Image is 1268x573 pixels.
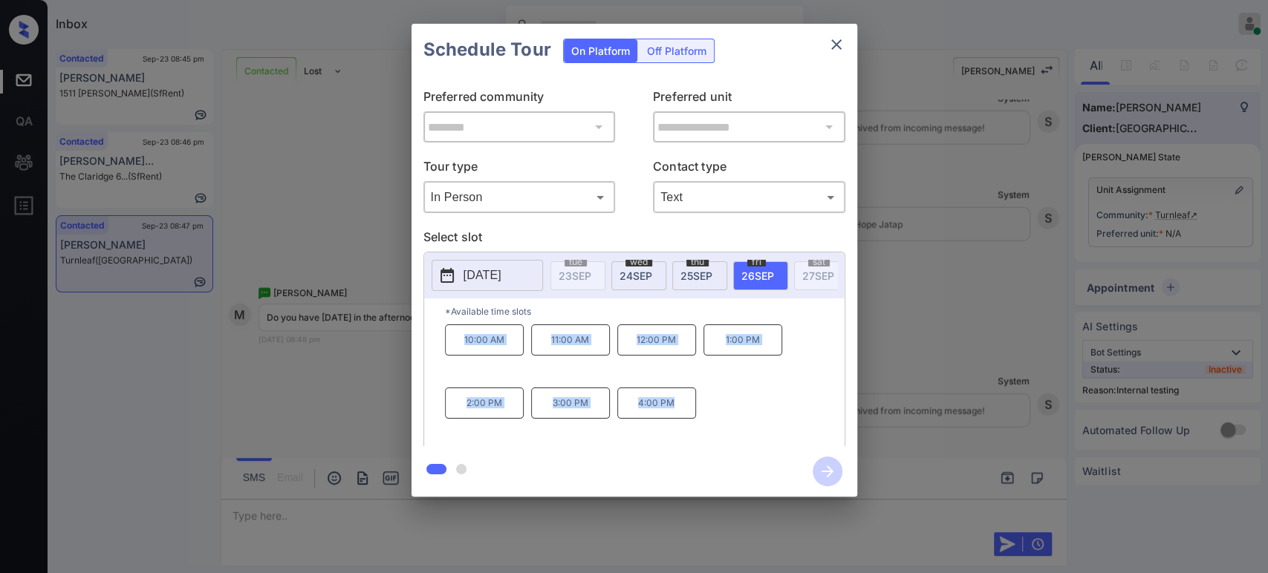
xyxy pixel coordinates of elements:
[412,24,563,76] h2: Schedule Tour
[686,258,709,266] span: thu
[464,266,501,284] p: [DATE]
[680,269,712,282] span: 25 SEP
[657,185,842,209] div: Text
[653,88,845,111] p: Preferred unit
[741,269,774,282] span: 26 SEP
[733,261,788,290] div: date-select
[703,324,782,356] p: 1:00 PM
[432,260,543,291] button: [DATE]
[445,387,524,419] p: 2:00 PM
[747,258,766,266] span: fri
[620,269,652,282] span: 24 SEP
[617,324,696,356] p: 12:00 PM
[611,261,666,290] div: date-select
[427,185,612,209] div: In Person
[672,261,727,290] div: date-select
[423,228,845,252] p: Select slot
[640,39,714,62] div: Off Platform
[625,258,652,266] span: wed
[617,387,696,419] p: 4:00 PM
[653,157,845,181] p: Contact type
[822,30,851,59] button: close
[423,157,616,181] p: Tour type
[445,324,524,356] p: 10:00 AM
[531,324,610,356] p: 11:00 AM
[531,387,610,419] p: 3:00 PM
[564,39,637,62] div: On Platform
[445,298,845,324] p: *Available time slots
[423,88,616,111] p: Preferred community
